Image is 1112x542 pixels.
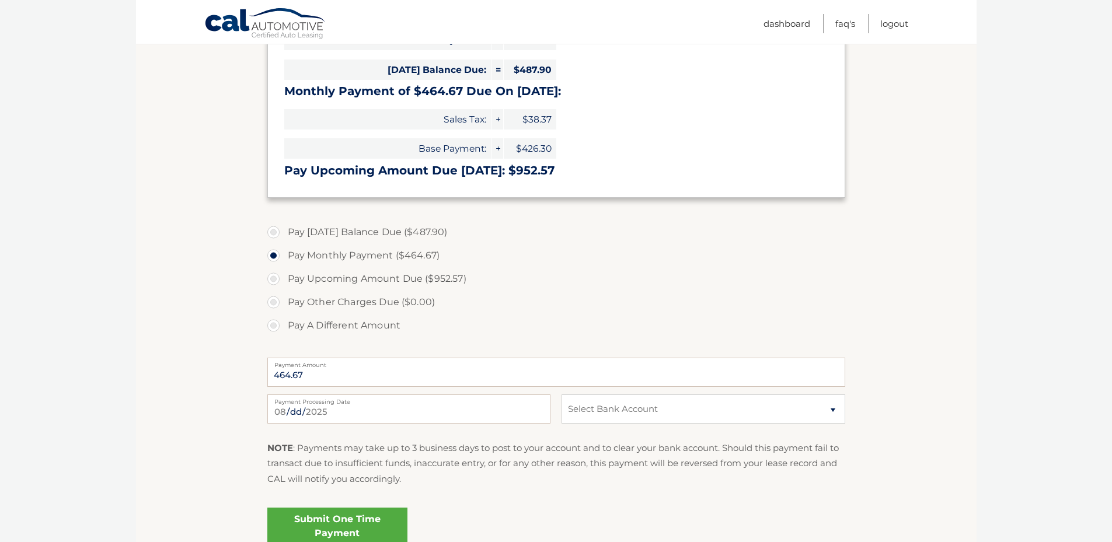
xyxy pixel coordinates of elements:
label: Pay Other Charges Due ($0.00) [267,291,845,314]
strong: NOTE [267,442,293,453]
span: $38.37 [504,109,556,130]
a: Logout [880,14,908,33]
h3: Pay Upcoming Amount Due [DATE]: $952.57 [284,163,828,178]
label: Pay A Different Amount [267,314,845,337]
label: Payment Processing Date [267,394,550,404]
a: Cal Automotive [204,8,327,41]
span: Base Payment: [284,138,491,159]
span: = [491,60,503,80]
p: : Payments may take up to 3 business days to post to your account and to clear your bank account.... [267,440,845,487]
label: Pay Monthly Payment ($464.67) [267,244,845,267]
label: Pay Upcoming Amount Due ($952.57) [267,267,845,291]
span: $487.90 [504,60,556,80]
label: Payment Amount [267,358,845,367]
label: Pay [DATE] Balance Due ($487.90) [267,221,845,244]
input: Payment Date [267,394,550,424]
a: FAQ's [835,14,855,33]
h3: Monthly Payment of $464.67 Due On [DATE]: [284,84,828,99]
span: $426.30 [504,138,556,159]
a: Dashboard [764,14,810,33]
span: [DATE] Balance Due: [284,60,491,80]
input: Payment Amount [267,358,845,387]
span: + [491,109,503,130]
span: Sales Tax: [284,109,491,130]
span: + [491,138,503,159]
